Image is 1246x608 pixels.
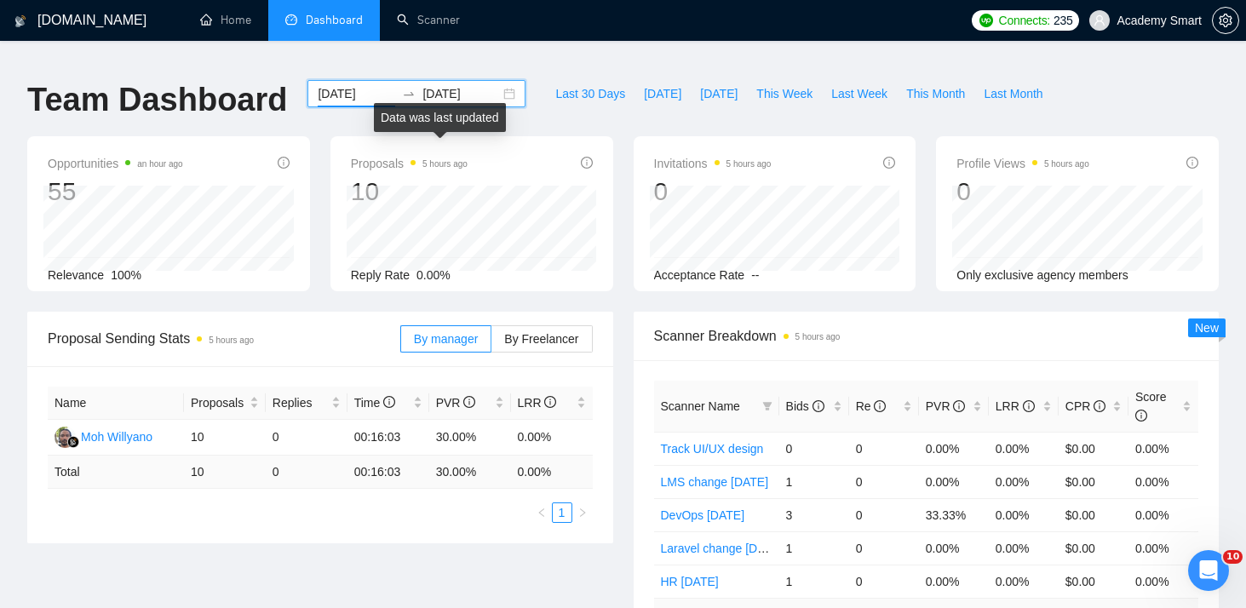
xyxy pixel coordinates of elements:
img: MW [55,427,76,448]
div: зрозуміла,дякую [208,264,313,281]
a: HR [DATE] [661,575,719,588]
button: Средство выбора эмодзи [26,464,40,478]
td: $0.00 [1059,531,1128,565]
a: homeHome [200,13,251,27]
span: Bids [786,399,824,413]
td: $0.00 [1059,432,1128,465]
th: Proposals [184,387,266,420]
button: go back [11,7,43,39]
td: 0.00% [919,565,989,598]
div: 55 [48,175,183,208]
span: Connects: [999,11,1050,30]
button: Last Week [822,80,897,107]
button: Last Month [974,80,1052,107]
time: 5 hours ago [209,336,254,345]
span: user [1094,14,1105,26]
span: 100% [111,268,141,282]
td: 30.00 % [429,456,511,489]
span: [DATE] [700,84,738,103]
td: 0 [266,420,347,456]
a: Laravel change [DATE] [661,542,784,555]
p: В сети последние 15 мин [83,21,231,38]
td: 0 [266,456,347,489]
div: Dima говорит… [14,103,327,254]
td: 0.00% [919,531,989,565]
td: 0 [849,432,919,465]
span: Proposal Sending Stats [48,328,400,349]
a: 1 [553,503,571,522]
img: logo [14,8,26,35]
div: 10 [351,175,468,208]
td: 0.00% [919,465,989,498]
td: 0.00% [989,498,1059,531]
span: info-circle [278,157,290,169]
span: info-circle [581,157,593,169]
span: dashboard [285,14,297,26]
td: 00:16:03 [347,420,429,456]
li: Next Page [572,502,593,523]
span: Last Week [831,84,887,103]
div: Dima говорит… [14,305,327,473]
div: Не впевнений, насправді, так як блок є по овнеру і там різні бувають ситуації з бідингом.Але я ба... [14,103,279,240]
td: 0 [779,432,849,465]
span: info-circle [953,400,965,412]
td: 0.00% [989,432,1059,465]
td: 0.00 % [511,456,593,489]
button: [DATE] [691,80,747,107]
td: Total [48,456,184,489]
span: [DATE] [644,84,681,103]
a: searchScanner [397,13,460,27]
span: info-circle [544,396,556,408]
div: Будь ласка 🙏Сподіваюся, що доступи до аккаунту "віддадуть" вам якомога скоріше 😥Будь ласка, дайте... [14,305,279,442]
iframe: To enrich screen reader interactions, please activate Accessibility in Grammarly extension settings [1188,550,1229,591]
button: Отправить сообщение… [292,457,319,485]
div: Будь ласка 🙏 Сподіваюся, що доступи до аккаунту "віддадуть" вам якомога скоріше 😥 Будь ласка, дай... [27,315,266,432]
span: This Month [906,84,965,103]
span: LRR [518,396,557,410]
td: $0.00 [1059,565,1128,598]
td: $0.00 [1059,465,1128,498]
span: info-circle [874,400,886,412]
div: Хмм, ось тут треба дивитися, скоріше за все - так, але звісно ж що з фрілансерів, які доступні за... [27,41,266,91]
button: This Month [897,80,974,107]
span: CPR [1065,399,1105,413]
td: 0 [849,465,919,498]
td: 33.33% [919,498,989,531]
span: info-circle [883,157,895,169]
td: 1 [779,531,849,565]
td: 0.00% [511,420,593,456]
span: Profile Views [956,153,1089,174]
div: зрозуміла,дякую [194,254,327,291]
td: 3 [779,498,849,531]
div: 0 [956,175,1089,208]
span: 10 [1223,550,1243,564]
span: Re [856,399,887,413]
td: 0.00% [1128,531,1198,565]
span: By Freelancer [504,332,578,346]
div: alexandra.talai@academysmart.com говорит… [14,254,327,305]
span: info-circle [383,396,395,408]
input: Start date [318,84,395,103]
button: right [572,502,593,523]
span: filter [762,401,772,411]
td: 0 [849,565,919,598]
span: Score [1135,390,1167,422]
td: 0.00% [1128,498,1198,531]
button: Last 30 Days [546,80,634,107]
td: 0 [849,531,919,565]
h1: Team Dashboard [27,80,287,120]
li: Previous Page [531,502,552,523]
time: 5 hours ago [422,159,468,169]
span: filter [759,393,776,419]
span: -- [751,268,759,282]
span: info-circle [463,396,475,408]
td: 0.00% [919,432,989,465]
div: Moh Willyano [81,427,152,446]
span: Acceptance Rate [654,268,745,282]
span: Time [354,396,395,410]
td: 0.00% [989,565,1059,598]
span: LRR [996,399,1035,413]
span: info-circle [1186,157,1198,169]
h1: Dima [83,9,117,21]
td: 10 [184,420,266,456]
